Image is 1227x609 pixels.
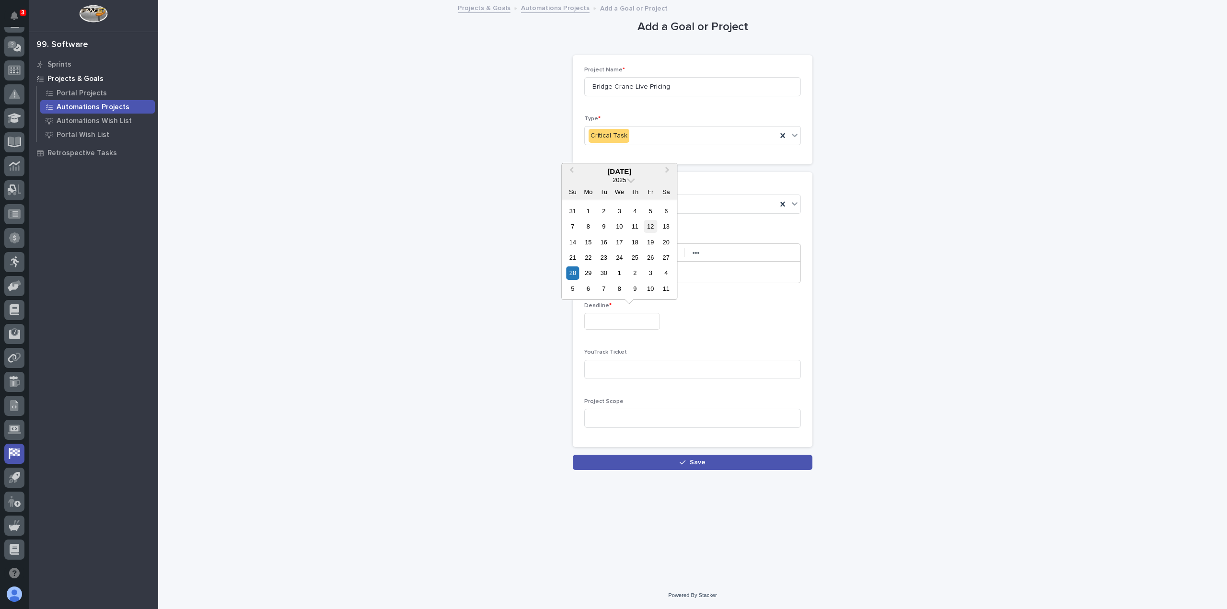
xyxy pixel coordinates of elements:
[33,116,121,124] div: We're available if you need us!
[37,128,158,141] a: Portal Wish List
[644,251,657,264] div: Choose Friday, September 26th, 2025
[565,203,674,297] div: month 2025-09
[597,251,610,264] div: Choose Tuesday, September 23rd, 2025
[573,20,812,34] h1: Add a Goal or Project
[613,282,626,295] div: Choose Wednesday, October 8th, 2025
[47,75,104,83] p: Projects & Goals
[628,236,641,249] div: Choose Thursday, September 18th, 2025
[597,185,610,198] div: Tu
[628,220,641,233] div: Choose Thursday, September 11th, 2025
[628,185,641,198] div: Th
[563,164,578,180] button: Previous Month
[10,53,174,69] p: How can we help?
[584,349,627,355] span: YouTrack Ticket
[458,2,510,13] a: Projects & Goals
[584,399,624,404] span: Project Scope
[582,220,595,233] div: Choose Monday, September 8th, 2025
[37,100,158,114] a: Automations Projects
[660,164,676,180] button: Next Month
[644,205,657,218] div: Choose Friday, September 5th, 2025
[566,266,579,279] div: Choose Sunday, September 28th, 2025
[29,71,158,86] a: Projects & Goals
[644,220,657,233] div: Choose Friday, September 12th, 2025
[29,146,158,160] a: Retrospective Tasks
[25,77,158,87] input: Clear
[613,266,626,279] div: Choose Wednesday, October 1st, 2025
[37,114,158,127] a: Automations Wish List
[693,249,700,257] strong: •••
[95,177,116,184] span: Pylon
[566,251,579,264] div: Choose Sunday, September 21st, 2025
[690,459,706,466] span: Save
[573,455,812,470] button: Save
[613,176,626,184] span: 2025
[10,155,17,162] div: 📖
[582,205,595,218] div: Choose Monday, September 1st, 2025
[589,129,629,143] div: Critical Task
[600,2,668,13] p: Add a Goal or Project
[660,251,672,264] div: Choose Saturday, September 27th, 2025
[644,236,657,249] div: Choose Friday, September 19th, 2025
[29,57,158,71] a: Sprints
[644,282,657,295] div: Choose Friday, October 10th, 2025
[36,40,88,50] div: 99. Software
[582,266,595,279] div: Choose Monday, September 29th, 2025
[644,185,657,198] div: Fr
[613,185,626,198] div: We
[597,220,610,233] div: Choose Tuesday, September 9th, 2025
[33,106,157,116] div: Start new chat
[628,205,641,218] div: Choose Thursday, September 4th, 2025
[4,563,24,583] button: Open support chat
[10,38,174,53] p: Welcome 👋
[597,282,610,295] div: Choose Tuesday, October 7th, 2025
[613,251,626,264] div: Choose Wednesday, September 24th, 2025
[628,282,641,295] div: Choose Thursday, October 9th, 2025
[68,177,116,184] a: Powered byPylon
[10,106,27,124] img: 1736555164131-43832dd5-751b-4058-ba23-39d91318e5a0
[584,303,612,309] span: Deadline
[582,251,595,264] div: Choose Monday, September 22nd, 2025
[19,154,52,163] span: Help Docs
[57,103,129,112] p: Automations Projects
[660,185,672,198] div: Sa
[660,236,672,249] div: Choose Saturday, September 20th, 2025
[597,236,610,249] div: Choose Tuesday, September 16th, 2025
[584,67,625,73] span: Project Name
[613,205,626,218] div: Choose Wednesday, September 3rd, 2025
[660,266,672,279] div: Choose Saturday, October 4th, 2025
[566,185,579,198] div: Su
[566,220,579,233] div: Choose Sunday, September 7th, 2025
[566,236,579,249] div: Choose Sunday, September 14th, 2025
[521,2,590,13] a: Automations Projects
[613,236,626,249] div: Choose Wednesday, September 17th, 2025
[628,251,641,264] div: Choose Thursday, September 25th, 2025
[562,167,677,176] div: [DATE]
[660,205,672,218] div: Choose Saturday, September 6th, 2025
[57,117,132,126] p: Automations Wish List
[57,89,107,98] p: Portal Projects
[689,247,703,258] button: •••
[582,185,595,198] div: Mo
[582,282,595,295] div: Choose Monday, October 6th, 2025
[644,266,657,279] div: Choose Friday, October 3rd, 2025
[21,9,24,16] p: 3
[668,592,717,598] a: Powered By Stacker
[613,220,626,233] div: Choose Wednesday, September 10th, 2025
[37,86,158,100] a: Portal Projects
[47,60,71,69] p: Sprints
[566,282,579,295] div: Choose Sunday, October 5th, 2025
[6,150,56,167] a: 📖Help Docs
[566,205,579,218] div: Choose Sunday, August 31st, 2025
[597,205,610,218] div: Choose Tuesday, September 2nd, 2025
[10,9,29,28] img: Stacker
[57,131,109,139] p: Portal Wish List
[12,11,24,27] div: Notifications3
[47,149,117,158] p: Retrospective Tasks
[660,282,672,295] div: Choose Saturday, October 11th, 2025
[4,6,24,26] button: Notifications
[4,584,24,604] button: users-avatar
[79,5,107,23] img: Workspace Logo
[582,236,595,249] div: Choose Monday, September 15th, 2025
[584,116,601,122] span: Type
[597,266,610,279] div: Choose Tuesday, September 30th, 2025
